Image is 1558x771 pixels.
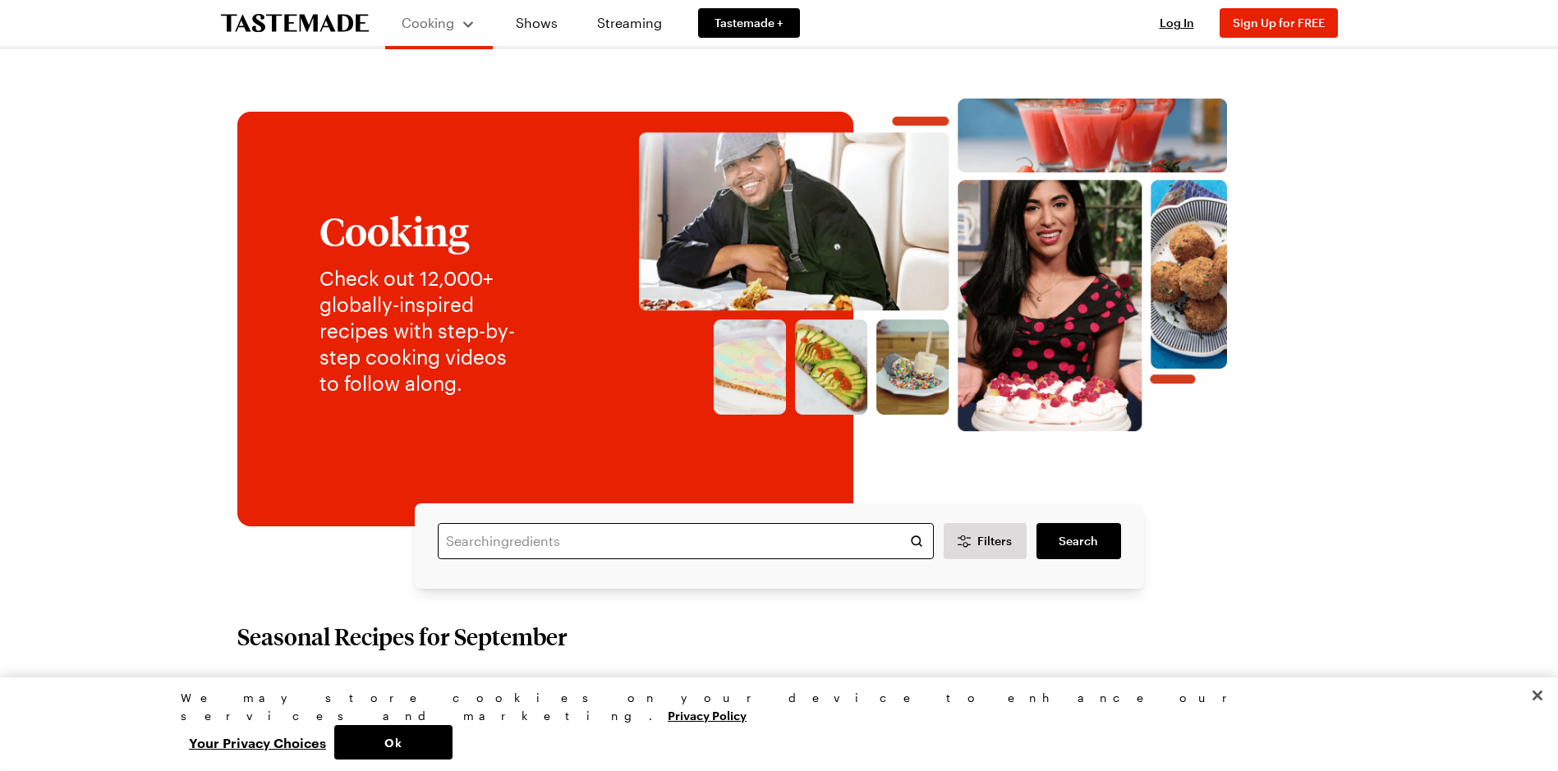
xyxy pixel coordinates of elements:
p: Check out 12,000+ globally-inspired recipes with step-by-step cooking videos to follow along. [319,265,529,397]
img: Explore recipes [562,99,1305,461]
button: Log In [1144,15,1210,31]
span: Log In [1160,16,1194,30]
button: Cooking [402,7,476,39]
h1: Cooking [319,209,529,252]
div: Privacy [181,689,1363,760]
span: Search [1059,533,1098,549]
a: More information about your privacy, opens in a new tab [668,707,747,723]
span: Filters [977,533,1012,549]
h2: Seasonal Recipes for September [237,622,568,651]
button: Desktop filters [944,523,1027,559]
a: filters [1036,523,1120,559]
span: Tastemade + [715,15,784,31]
a: Tastemade + [698,8,800,38]
div: We may store cookies on your device to enhance our services and marketing. [181,689,1363,725]
a: To Tastemade Home Page [221,14,369,33]
span: Sign Up for FREE [1233,16,1325,30]
button: Close [1519,677,1556,714]
button: Your Privacy Choices [181,725,334,760]
button: Sign Up for FREE [1220,8,1338,38]
button: Ok [334,725,453,760]
span: Cooking [402,15,454,30]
